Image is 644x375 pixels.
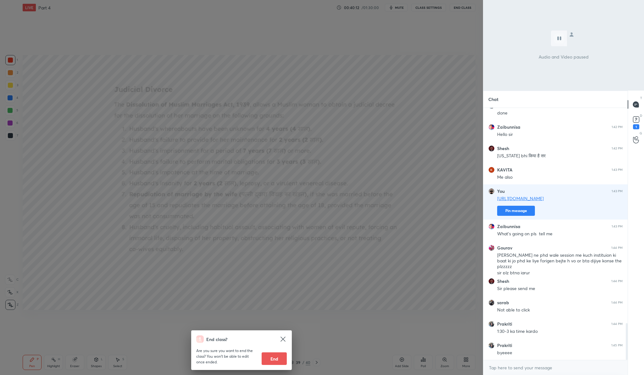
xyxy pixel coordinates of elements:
[497,206,535,216] button: Pin message
[497,167,513,173] h6: KAVITA
[488,321,495,327] img: 5c50ca92545e4ea9b152bc47f8b6a3eb.jpg
[497,307,623,313] div: Not able to click
[488,167,495,173] img: 3
[640,113,642,118] p: D
[611,301,623,305] div: 1:44 PM
[497,300,509,305] h6: sarab
[497,188,505,194] h6: You
[196,348,257,365] p: Are you sure you want to end the class? You won’t be able to edit once ended.
[488,223,495,230] img: 3
[497,286,623,292] div: Sir please send me
[497,328,623,335] div: 1:30-3 ka time kardo
[488,342,495,349] img: 5c50ca92545e4ea9b152bc47f8b6a3eb.jpg
[497,153,623,159] div: [US_STATE] bhi किया है सर
[488,188,495,194] img: 9f6949702e7c485d94fd61f2cce3248e.jpg
[612,125,623,129] div: 1:42 PM
[488,278,495,284] img: 3
[497,110,623,116] div: done
[497,132,623,138] div: Hello sir
[640,131,642,136] p: G
[612,189,623,193] div: 1:43 PM
[488,145,495,152] img: 3
[497,343,512,348] h6: Prakriti
[497,350,623,356] div: byeeee
[612,168,623,172] div: 1:43 PM
[640,96,642,100] p: T
[206,336,227,343] h4: End class?
[497,252,623,270] div: [PERSON_NAME] ne phd wale session me kuch instituion ki baat ki jo phd ke liye forigen bejte h vo...
[612,225,623,228] div: 1:43 PM
[497,231,623,237] div: What's going on pls tell me
[611,322,623,326] div: 1:44 PM
[497,195,544,201] a: [URL][DOMAIN_NAME]
[262,352,287,365] button: End
[633,124,639,129] div: 1
[497,224,520,229] h6: Zaibunnisa
[611,344,623,347] div: 1:45 PM
[488,299,495,306] img: affd58db05be41cdb8b231b5925ea00d.jpg
[612,147,623,150] div: 1:42 PM
[483,108,628,360] div: grid
[497,174,623,181] div: Me also
[497,146,509,151] h6: Shesh
[611,279,623,283] div: 1:44 PM
[539,53,589,60] p: Audio and Video paused
[497,278,509,284] h6: Shesh
[611,246,623,250] div: 1:44 PM
[497,321,512,327] h6: Prakriti
[497,124,520,130] h6: Zaibunnisa
[497,245,512,251] h6: Gourav
[488,124,495,130] img: 3
[497,270,623,276] div: sir plz btna jarur
[483,91,503,108] p: Chat
[488,245,495,251] img: 80d04e202cd14e7d87c5fa438eb0a37f.jpg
